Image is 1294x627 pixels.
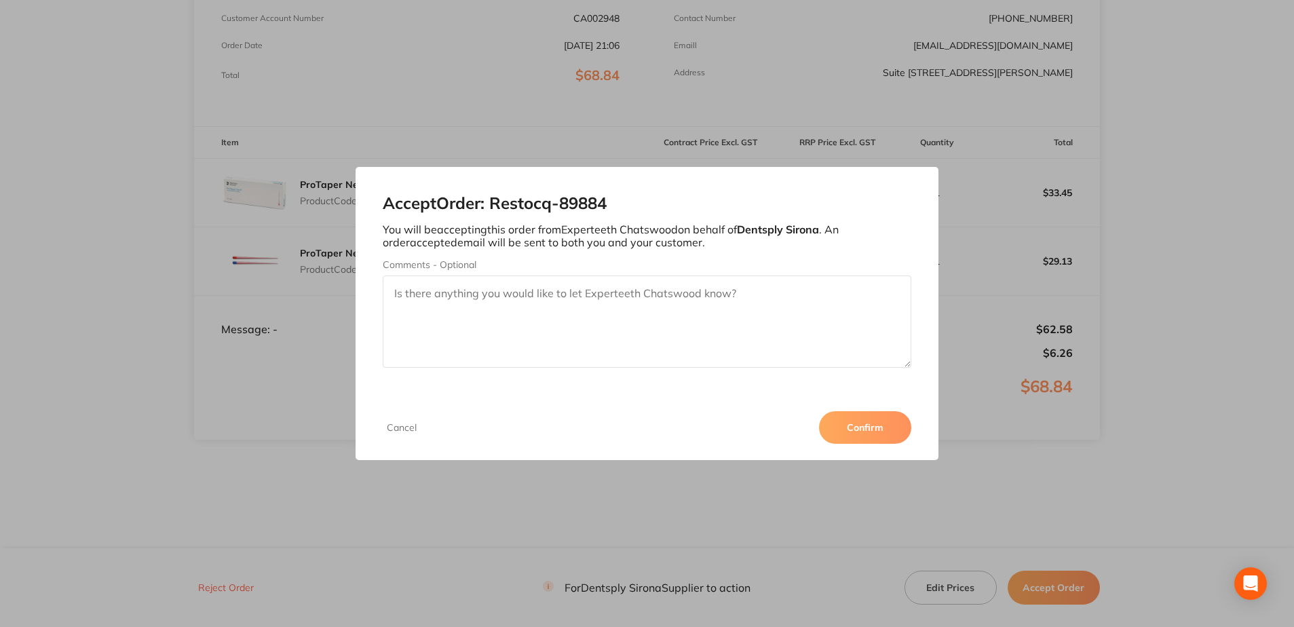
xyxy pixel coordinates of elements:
[737,223,819,236] b: Dentsply Sirona
[383,194,911,213] h2: Accept Order: Restocq- 89884
[819,411,911,444] button: Confirm
[383,223,911,248] p: You will be accepting this order from Experteeth Chatswood on behalf of . An order accepted email...
[1234,567,1267,600] div: Open Intercom Messenger
[383,259,911,270] label: Comments - Optional
[383,421,421,434] button: Cancel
